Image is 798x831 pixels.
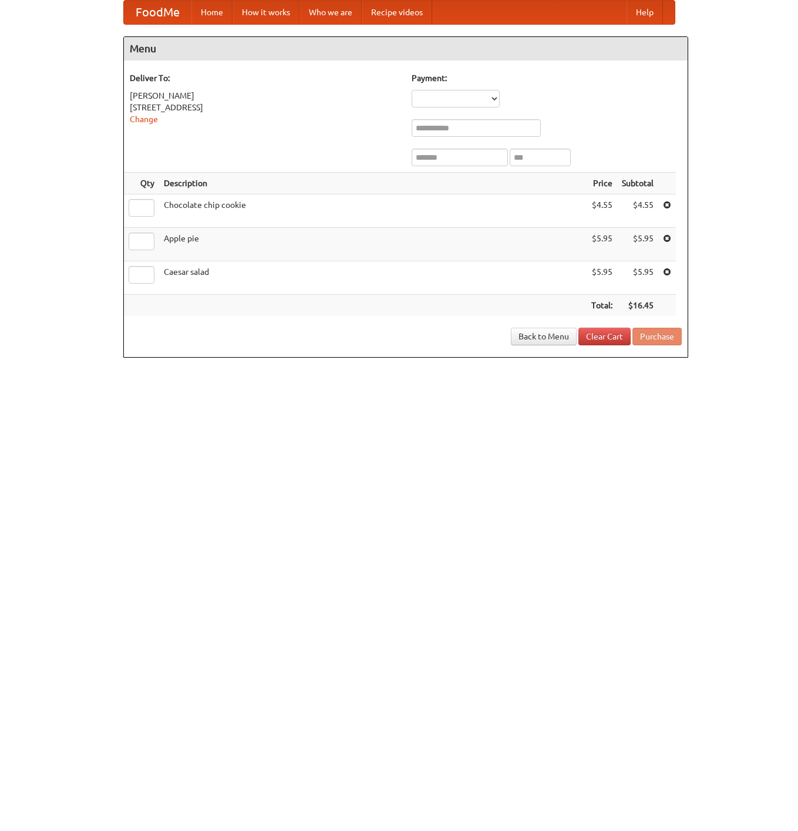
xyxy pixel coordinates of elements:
[587,295,617,317] th: Total:
[124,1,191,24] a: FoodMe
[587,194,617,228] td: $4.55
[617,261,658,295] td: $5.95
[587,228,617,261] td: $5.95
[617,194,658,228] td: $4.55
[578,328,631,345] a: Clear Cart
[130,102,400,113] div: [STREET_ADDRESS]
[159,261,587,295] td: Caesar salad
[627,1,663,24] a: Help
[617,173,658,194] th: Subtotal
[124,173,159,194] th: Qty
[632,328,682,345] button: Purchase
[617,228,658,261] td: $5.95
[587,261,617,295] td: $5.95
[362,1,432,24] a: Recipe videos
[124,37,688,60] h4: Menu
[191,1,233,24] a: Home
[299,1,362,24] a: Who we are
[587,173,617,194] th: Price
[412,72,682,84] h5: Payment:
[233,1,299,24] a: How it works
[159,228,587,261] td: Apple pie
[159,194,587,228] td: Chocolate chip cookie
[130,115,158,124] a: Change
[130,72,400,84] h5: Deliver To:
[130,90,400,102] div: [PERSON_NAME]
[617,295,658,317] th: $16.45
[511,328,577,345] a: Back to Menu
[159,173,587,194] th: Description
